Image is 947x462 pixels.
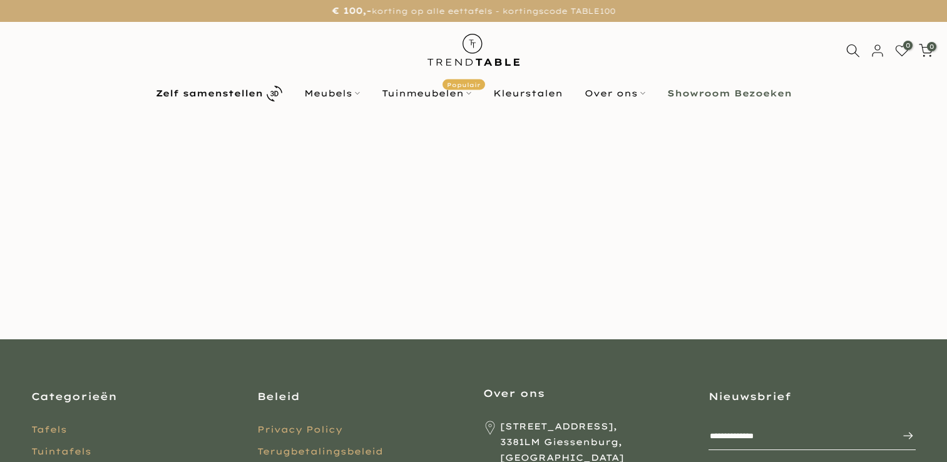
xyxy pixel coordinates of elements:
button: Inschrijven [889,423,914,448]
h3: Beleid [257,389,464,403]
a: 0 [919,44,933,58]
span: 0 [903,41,913,50]
iframe: toggle-frame [1,398,64,461]
a: TuinmeubelenPopulair [371,86,482,101]
h3: Nieuwsbrief [709,389,916,403]
h3: Categorieën [31,389,238,403]
span: Populair [443,80,485,90]
p: korting op alle eettafels - kortingscode TABLE100 [16,3,931,19]
span: Inschrijven [889,428,914,443]
h3: Over ons [483,386,690,400]
a: Zelf samenstellen [145,83,293,105]
a: Kleurstalen [482,86,573,101]
span: 0 [927,42,936,51]
a: 0 [895,44,909,58]
a: Over ons [573,86,656,101]
a: Privacy Policy [257,424,342,435]
img: trend-table [419,22,528,78]
a: Terugbetalingsbeleid [257,446,383,457]
a: Meubels [293,86,371,101]
b: Zelf samenstellen [156,89,263,98]
b: Showroom Bezoeken [667,89,792,98]
strong: € 100,- [332,5,371,16]
a: Showroom Bezoeken [656,86,802,101]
